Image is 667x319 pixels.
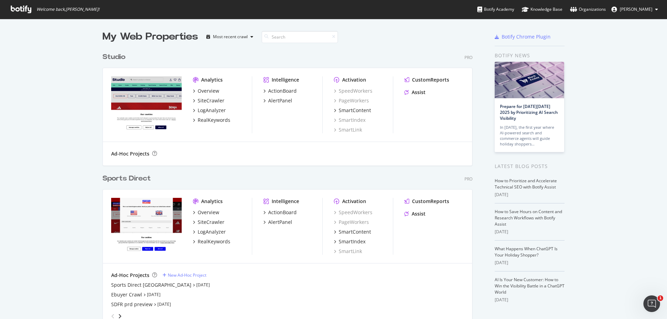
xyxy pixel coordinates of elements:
a: RealKeywords [193,238,230,245]
a: Studio [102,52,128,62]
a: Botify Chrome Plugin [495,33,551,40]
div: [DATE] [495,297,565,303]
a: New Ad-Hoc Project [163,272,206,278]
a: [DATE] [157,301,171,307]
div: Organizations [570,6,606,13]
a: Prepare for [DATE][DATE] 2025 by Prioritizing AI Search Visibility [500,103,558,121]
div: RealKeywords [198,238,230,245]
a: How to Save Hours on Content and Research Workflows with Botify Assist [495,209,562,227]
div: SiteCrawler [198,97,224,104]
a: CustomReports [404,76,449,83]
div: LogAnalyzer [198,228,226,235]
div: SmartIndex [339,238,365,245]
div: AlertPanel [268,219,292,226]
div: Ad-Hoc Projects [111,272,149,279]
a: ActionBoard [263,87,297,94]
a: SmartLink [334,248,362,255]
div: RealKeywords [198,117,230,124]
a: Assist [404,89,426,96]
div: Latest Blog Posts [495,162,565,170]
a: Sports Direct [GEOGRAPHIC_DATA] [111,282,191,288]
a: Sports Direct [102,174,154,184]
a: SiteCrawler [193,97,224,104]
div: AlertPanel [268,97,292,104]
span: 1 [658,295,663,301]
a: Assist [404,210,426,217]
a: SDFR prd preview [111,301,153,308]
div: LogAnalyzer [198,107,226,114]
div: SiteCrawler [198,219,224,226]
div: My Web Properties [102,30,198,44]
div: Activation [342,76,366,83]
a: SpeedWorkers [334,87,372,94]
a: How to Prioritize and Accelerate Technical SEO with Botify Assist [495,178,557,190]
a: What Happens When ChatGPT Is Your Holiday Shopper? [495,246,558,258]
div: ActionBoard [268,209,297,216]
a: Ebuyer Crawl [111,291,142,298]
a: [DATE] [196,282,210,288]
a: SmartLink [334,126,362,133]
a: CustomReports [404,198,449,205]
div: SmartContent [339,228,371,235]
span: Welcome back, [PERSON_NAME] ! [36,7,99,12]
div: Pro [464,176,472,182]
input: Search [262,31,338,43]
div: Botify Chrome Plugin [502,33,551,40]
a: PageWorkers [334,219,369,226]
a: RealKeywords [193,117,230,124]
div: Analytics [201,76,223,83]
img: studio.co.uk [111,76,182,133]
div: Overview [198,87,219,94]
img: sportsdirect.com [111,198,182,254]
a: SmartIndex [334,238,365,245]
div: Intelligence [272,76,299,83]
div: In [DATE], the first year where AI-powered search and commerce agents will guide holiday shoppers… [500,125,559,147]
div: Assist [412,210,426,217]
a: ActionBoard [263,209,297,216]
a: [DATE] [147,292,160,297]
div: SmartContent [339,107,371,114]
div: Botify news [495,52,565,59]
div: CustomReports [412,198,449,205]
a: AlertPanel [263,97,292,104]
a: PageWorkers [334,97,369,104]
div: Most recent crawl [213,35,248,39]
div: Knowledge Base [522,6,562,13]
div: Botify Academy [477,6,514,13]
a: LogAnalyzer [193,107,226,114]
div: Intelligence [272,198,299,205]
a: AlertPanel [263,219,292,226]
a: Overview [193,209,219,216]
div: Studio [102,52,125,62]
div: [DATE] [495,260,565,266]
div: [DATE] [495,192,565,198]
a: SmartContent [334,228,371,235]
a: SmartContent [334,107,371,114]
a: LogAnalyzer [193,228,226,235]
a: SmartIndex [334,117,365,124]
div: Activation [342,198,366,205]
span: Alex Keene [620,6,652,12]
div: Sports Direct [102,174,151,184]
a: Overview [193,87,219,94]
a: SiteCrawler [193,219,224,226]
button: Most recent crawl [204,31,256,42]
div: Pro [464,54,472,60]
a: AI Is Your New Customer: How to Win the Visibility Battle in a ChatGPT World [495,277,565,295]
img: Prepare for Black Friday 2025 by Prioritizing AI Search Visibility [495,62,564,98]
a: SpeedWorkers [334,209,372,216]
div: [DATE] [495,229,565,235]
iframe: Intercom live chat [643,295,660,312]
div: ActionBoard [268,87,297,94]
div: New Ad-Hoc Project [168,272,206,278]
